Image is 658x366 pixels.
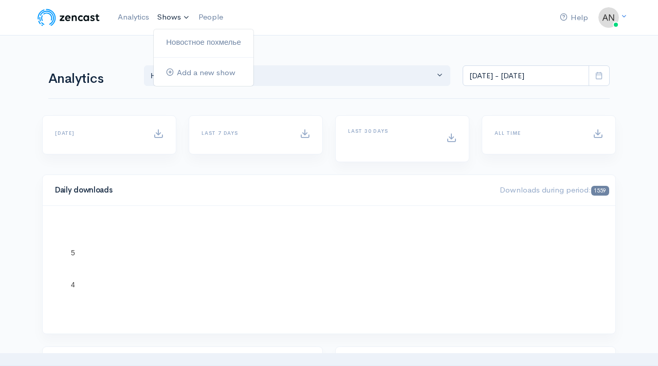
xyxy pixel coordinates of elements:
a: Help [556,7,592,29]
h1: Analytics [48,72,132,86]
button: Новостное похмелье [144,65,450,86]
div: Новостное похмелье [151,70,434,82]
img: ... [598,7,619,28]
span: 1559 [591,186,609,196]
a: Analytics [114,6,153,28]
ul: Shows [153,29,254,86]
h4: Daily downloads [55,186,487,195]
text: 4 [71,280,75,288]
a: Shows [153,6,194,29]
a: Add a new show [154,64,253,82]
svg: A chart. [55,218,603,321]
h6: [DATE] [55,130,141,136]
img: ZenCast Logo [36,7,101,28]
span: Downloads during period: [500,185,609,195]
a: Новостное похмелье [154,33,253,51]
a: People [194,6,227,28]
text: 5 [71,249,75,257]
h6: All time [495,130,580,136]
h6: Last 30 days [348,128,434,134]
h6: Last 7 days [202,130,287,136]
input: analytics date range selector [463,65,589,86]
